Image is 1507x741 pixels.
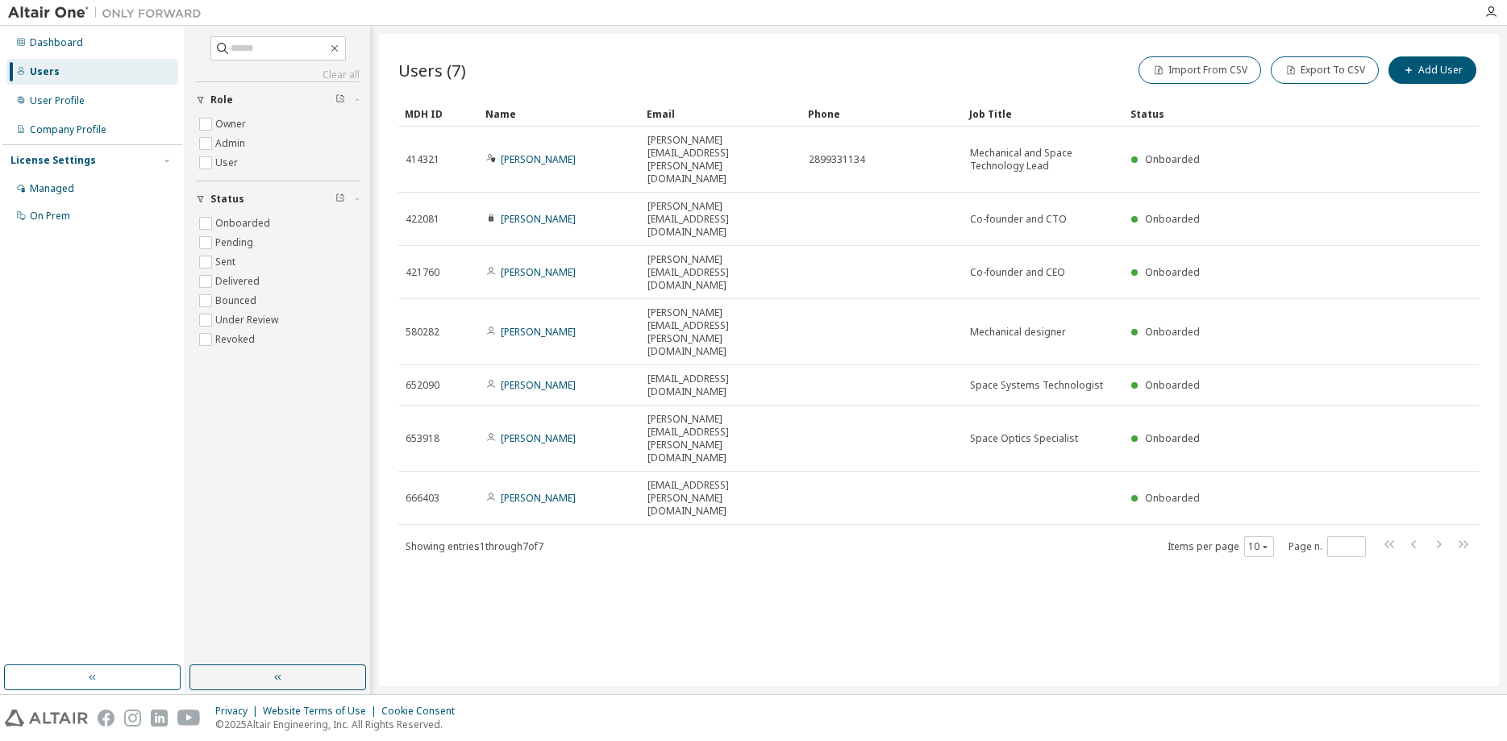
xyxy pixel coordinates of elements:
[1388,56,1476,84] button: Add User
[215,718,464,731] p: © 2025 Altair Engineering, Inc. All Rights Reserved.
[1145,491,1200,505] span: Onboarded
[970,213,1067,226] span: Co-founder and CTO
[196,69,360,81] a: Clear all
[501,325,576,339] a: [PERSON_NAME]
[30,65,60,78] div: Users
[1145,378,1200,392] span: Onboarded
[1145,212,1200,226] span: Onboarded
[970,432,1078,445] span: Space Optics Specialist
[1145,325,1200,339] span: Onboarded
[210,193,244,206] span: Status
[406,213,439,226] span: 422081
[398,59,466,81] span: Users (7)
[1145,431,1200,445] span: Onboarded
[1145,265,1200,279] span: Onboarded
[647,253,794,292] span: [PERSON_NAME][EMAIL_ADDRESS][DOMAIN_NAME]
[1139,56,1261,84] button: Import From CSV
[970,147,1117,173] span: Mechanical and Space Technology Lead
[647,479,794,518] span: [EMAIL_ADDRESS][PERSON_NAME][DOMAIN_NAME]
[1168,536,1274,557] span: Items per page
[1145,152,1200,166] span: Onboarded
[335,193,345,206] span: Clear filter
[501,491,576,505] a: [PERSON_NAME]
[30,182,74,195] div: Managed
[98,710,114,726] img: facebook.svg
[381,705,464,718] div: Cookie Consent
[335,94,345,106] span: Clear filter
[210,94,233,106] span: Role
[215,705,263,718] div: Privacy
[501,378,576,392] a: [PERSON_NAME]
[970,379,1103,392] span: Space Systems Technologist
[215,291,260,310] label: Bounced
[124,710,141,726] img: instagram.svg
[485,101,634,127] div: Name
[970,326,1066,339] span: Mechanical designer
[809,153,865,166] span: 2899331134
[215,214,273,233] label: Onboarded
[30,123,106,136] div: Company Profile
[647,101,795,127] div: Email
[215,153,241,173] label: User
[406,266,439,279] span: 421760
[215,114,249,134] label: Owner
[501,152,576,166] a: [PERSON_NAME]
[1130,101,1396,127] div: Status
[405,101,472,127] div: MDH ID
[177,710,201,726] img: youtube.svg
[30,94,85,107] div: User Profile
[501,265,576,279] a: [PERSON_NAME]
[8,5,210,21] img: Altair One
[10,154,96,167] div: License Settings
[647,306,794,358] span: [PERSON_NAME][EMAIL_ADDRESS][PERSON_NAME][DOMAIN_NAME]
[215,330,258,349] label: Revoked
[196,82,360,118] button: Role
[970,266,1065,279] span: Co-founder and CEO
[406,153,439,166] span: 414321
[969,101,1118,127] div: Job Title
[215,272,263,291] label: Delivered
[647,134,794,185] span: [PERSON_NAME][EMAIL_ADDRESS][PERSON_NAME][DOMAIN_NAME]
[501,212,576,226] a: [PERSON_NAME]
[647,373,794,398] span: [EMAIL_ADDRESS][DOMAIN_NAME]
[406,539,543,553] span: Showing entries 1 through 7 of 7
[406,432,439,445] span: 653918
[1288,536,1366,557] span: Page n.
[1248,540,1270,553] button: 10
[406,379,439,392] span: 652090
[263,705,381,718] div: Website Terms of Use
[30,36,83,49] div: Dashboard
[406,492,439,505] span: 666403
[808,101,956,127] div: Phone
[1271,56,1379,84] button: Export To CSV
[647,200,794,239] span: [PERSON_NAME][EMAIL_ADDRESS][DOMAIN_NAME]
[215,252,239,272] label: Sent
[215,134,248,153] label: Admin
[30,210,70,223] div: On Prem
[5,710,88,726] img: altair_logo.svg
[501,431,576,445] a: [PERSON_NAME]
[647,413,794,464] span: [PERSON_NAME][EMAIL_ADDRESS][PERSON_NAME][DOMAIN_NAME]
[215,310,281,330] label: Under Review
[215,233,256,252] label: Pending
[196,181,360,217] button: Status
[151,710,168,726] img: linkedin.svg
[406,326,439,339] span: 580282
